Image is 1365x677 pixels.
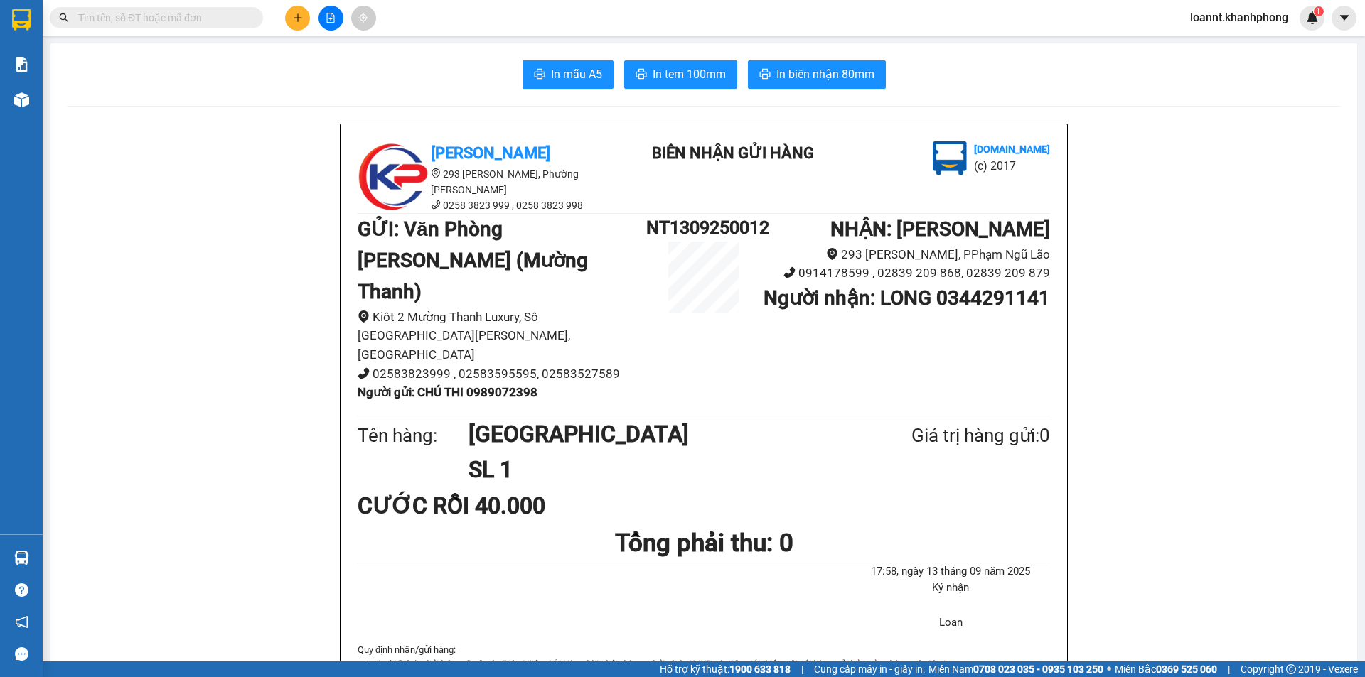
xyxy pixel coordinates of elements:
[358,197,614,213] li: 0258 3823 999 , 0258 3823 998
[358,385,537,399] b: Người gửi : CHÚ THI 0989072398
[1228,661,1230,677] span: |
[852,614,1050,632] li: Loan
[933,141,967,175] img: logo.jpg
[358,367,370,379] span: phone
[652,144,814,162] b: BIÊN NHẬN GỬI HÀNG
[974,157,1050,175] li: (c) 2017
[764,286,1050,310] b: Người nhận : LONG 0344291141
[351,6,376,31] button: aim
[318,6,343,31] button: file-add
[761,245,1050,264] li: 293 [PERSON_NAME], PPhạm Ngũ Lão
[14,92,29,107] img: warehouse-icon
[358,364,646,384] li: 02583823999 , 02583595595, 02583527589
[814,661,925,677] span: Cung cấp máy in - giấy in:
[636,68,647,82] span: printer
[1306,11,1319,24] img: icon-new-feature
[469,416,842,452] h1: [GEOGRAPHIC_DATA]
[842,421,1050,450] div: Giá trị hàng gửi: 0
[551,65,602,83] span: In mẫu A5
[852,563,1050,580] li: 17:58, ngày 13 tháng 09 năm 2025
[375,659,946,669] i: Quý Khách phải báo mã số trên Biên Nhận Gửi Hàng khi nhận hàng, phải trình CMND và giấy giới thiệ...
[431,144,550,162] b: [PERSON_NAME]
[974,143,1050,155] b: [DOMAIN_NAME]
[534,68,545,82] span: printer
[973,664,1103,675] strong: 0708 023 035 - 0935 103 250
[15,583,28,597] span: question-circle
[646,214,761,242] h1: NT1309250012
[358,13,368,23] span: aim
[358,308,646,364] li: Kiôt 2 Mường Thanh Luxury, Số [GEOGRAPHIC_DATA][PERSON_NAME], [GEOGRAPHIC_DATA]
[1179,9,1300,26] span: loannt.khanhphong
[358,310,370,323] span: environment
[523,60,614,89] button: printerIn mẫu A5
[1107,666,1111,672] span: ⚪️
[776,65,874,83] span: In biên nhận 80mm
[624,60,737,89] button: printerIn tem 100mm
[826,248,838,260] span: environment
[830,217,1050,241] b: NHẬN : [PERSON_NAME]
[761,264,1050,283] li: 0914178599 , 02839 209 868, 02839 209 879
[293,13,303,23] span: plus
[1314,6,1324,16] sup: 1
[852,580,1050,597] li: Ký nhận
[653,65,726,83] span: In tem 100mm
[285,6,310,31] button: plus
[358,166,614,197] li: 293 [PERSON_NAME], Phường [PERSON_NAME]
[748,60,886,89] button: printerIn biên nhận 80mm
[15,647,28,661] span: message
[358,217,588,303] b: GỬI : Văn Phòng [PERSON_NAME] (Mường Thanh)
[660,661,791,677] span: Hỗ trợ kỹ thuật:
[431,200,441,210] span: phone
[78,10,246,26] input: Tìm tên, số ĐT hoặc mã đơn
[15,615,28,629] span: notification
[801,661,803,677] span: |
[729,664,791,675] strong: 1900 633 818
[469,452,842,487] h1: SL 1
[358,524,1050,563] h1: Tổng phải thu: 0
[1316,6,1321,16] span: 1
[326,13,336,23] span: file-add
[358,421,469,450] div: Tên hàng:
[1115,661,1217,677] span: Miền Bắc
[59,13,69,23] span: search
[358,488,586,524] div: CƯỚC RỒI 40.000
[14,57,29,72] img: solution-icon
[1338,11,1351,24] span: caret-down
[783,266,796,278] span: phone
[12,9,31,31] img: logo-vxr
[14,551,29,565] img: warehouse-icon
[1286,664,1296,674] span: copyright
[759,68,771,82] span: printer
[431,168,441,178] span: environment
[1156,664,1217,675] strong: 0369 525 060
[1332,6,1356,31] button: caret-down
[358,141,429,212] img: logo.jpg
[928,661,1103,677] span: Miền Nam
